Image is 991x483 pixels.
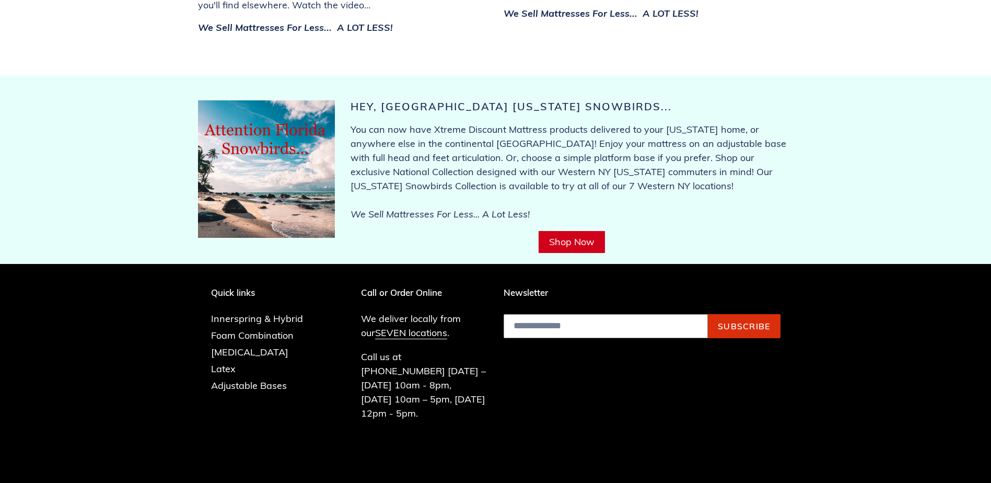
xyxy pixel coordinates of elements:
p: You can now have Xtreme Discount Mattress products delivered to your [US_STATE] home, or anywhere... [351,122,794,221]
h3: We Sell Mattresses For Less... A LOT LESS! [198,22,488,33]
a: Adjustable Bases [211,379,287,392]
a: SEVEN locations [375,327,447,339]
h3: We Sell Mattresses For Less... A LOT LESS! [504,8,794,19]
p: Newsletter [504,287,780,298]
button: Subscribe [708,314,780,338]
p: We deliver locally from our . [361,312,488,340]
a: Foam Combination [211,329,294,341]
a: Innerspring & Hybrid [211,313,303,325]
p: Call or Order Online [361,287,488,298]
a: Shop Now [539,231,605,253]
img: floridasnowbirdsfinal-1684765907267_263x.jpg [198,100,335,238]
a: Latex [211,363,236,375]
i: We Sell Mattresses For Less... A Lot Less! [351,208,530,220]
a: [MEDICAL_DATA] [211,346,288,358]
span: Subscribe [718,321,771,331]
p: Quick links [211,287,319,298]
p: Call us at [PHONE_NUMBER] [DATE] – [DATE] 10am - 8pm, [DATE] 10am – 5pm, [DATE] 12pm - 5pm. [361,350,488,420]
input: Email address [504,314,708,338]
h2: Hey, [GEOGRAPHIC_DATA] [US_STATE] Snowbirds... [351,100,794,113]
